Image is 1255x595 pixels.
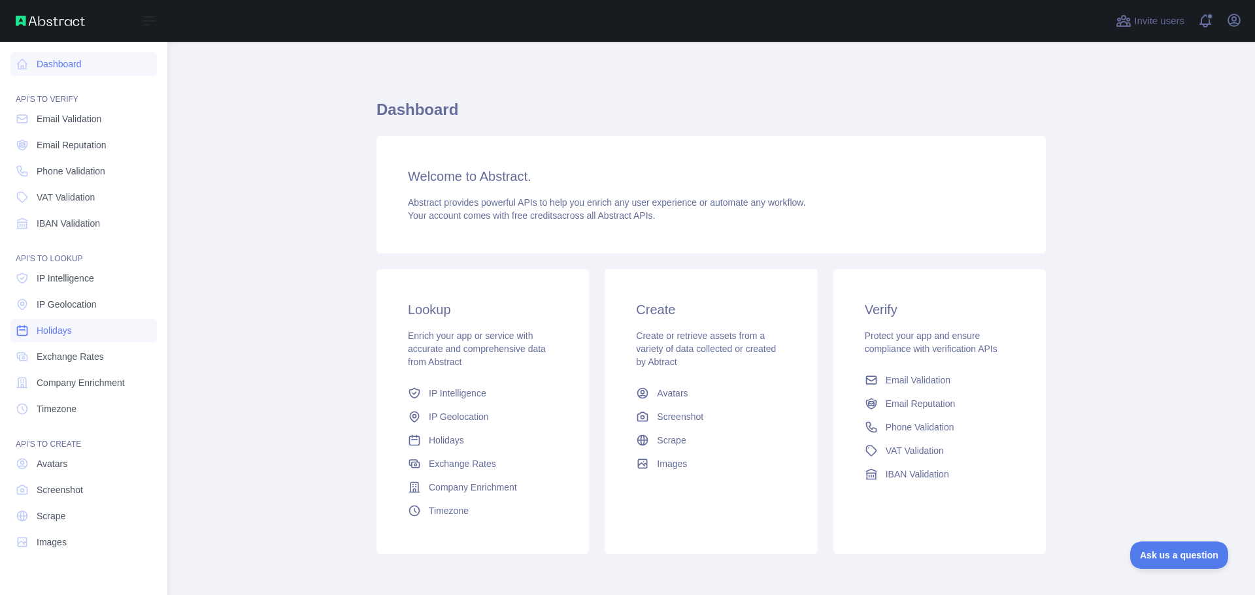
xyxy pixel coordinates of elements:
[403,381,563,405] a: IP Intelligence
[10,293,157,316] a: IP Geolocation
[403,499,563,523] a: Timezone
[10,133,157,157] a: Email Reputation
[10,266,157,290] a: IP Intelligence
[631,405,791,428] a: Screenshot
[37,298,97,311] span: IP Geolocation
[865,330,997,354] span: Protect your app and ensure compliance with verification APIs
[37,350,104,363] span: Exchange Rates
[860,368,1020,392] a: Email Validation
[631,452,791,475] a: Images
[16,16,85,26] img: Abstract API
[37,536,67,549] span: Images
[429,410,489,423] span: IP Geolocation
[10,371,157,394] a: Company Enrichment
[10,212,157,235] a: IBAN Validation
[865,300,1014,319] h3: Verify
[37,112,101,125] span: Email Validation
[10,397,157,421] a: Timezone
[657,434,686,447] span: Scrape
[631,381,791,405] a: Avatars
[37,191,95,204] span: VAT Validation
[10,478,157,502] a: Screenshot
[886,421,954,434] span: Phone Validation
[403,405,563,428] a: IP Geolocation
[37,138,107,152] span: Email Reputation
[657,410,703,423] span: Screenshot
[10,78,157,105] div: API'S TO VERIFY
[429,481,517,494] span: Company Enrichment
[886,444,944,457] span: VAT Validation
[403,452,563,475] a: Exchange Rates
[408,300,558,319] h3: Lookup
[860,415,1020,439] a: Phone Validation
[10,423,157,449] div: API'S TO CREATE
[429,434,464,447] span: Holidays
[631,428,791,452] a: Scrape
[886,397,956,410] span: Email Reputation
[10,185,157,209] a: VAT Validation
[10,107,157,131] a: Email Validation
[10,345,157,368] a: Exchange Rates
[860,462,1020,486] a: IBAN Validation
[408,330,546,367] span: Enrich your app or service with accurate and comprehensive data from Abstract
[37,457,67,470] span: Avatars
[10,238,157,264] div: API'S TO LOOKUP
[10,52,157,76] a: Dashboard
[429,387,486,400] span: IP Intelligence
[10,530,157,554] a: Images
[403,428,563,452] a: Holidays
[37,217,100,230] span: IBAN Validation
[37,165,105,178] span: Phone Validation
[429,504,469,517] span: Timezone
[37,272,94,285] span: IP Intelligence
[1134,14,1184,29] span: Invite users
[10,319,157,342] a: Holidays
[37,483,83,496] span: Screenshot
[408,197,806,208] span: Abstract provides powerful APIs to help you enrich any user experience or automate any workflow.
[657,457,687,470] span: Images
[10,452,157,475] a: Avatars
[886,374,950,387] span: Email Validation
[512,210,557,221] span: free credits
[10,504,157,528] a: Scrape
[1130,541,1229,569] iframe: Toggle Customer Support
[403,475,563,499] a: Company Enrichment
[37,402,76,415] span: Timezone
[429,457,496,470] span: Exchange Rates
[636,300,786,319] h3: Create
[408,210,655,221] span: Your account comes with across all Abstract APIs.
[886,468,949,481] span: IBAN Validation
[1113,10,1187,31] button: Invite users
[636,330,776,367] span: Create or retrieve assets from a variety of data collected or created by Abtract
[37,324,72,337] span: Holidays
[860,392,1020,415] a: Email Reputation
[860,439,1020,462] a: VAT Validation
[37,509,65,523] span: Scrape
[376,99,1046,131] h1: Dashboard
[408,167,1014,185] h3: Welcome to Abstract.
[657,387,688,400] span: Avatars
[10,159,157,183] a: Phone Validation
[37,376,125,389] span: Company Enrichment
